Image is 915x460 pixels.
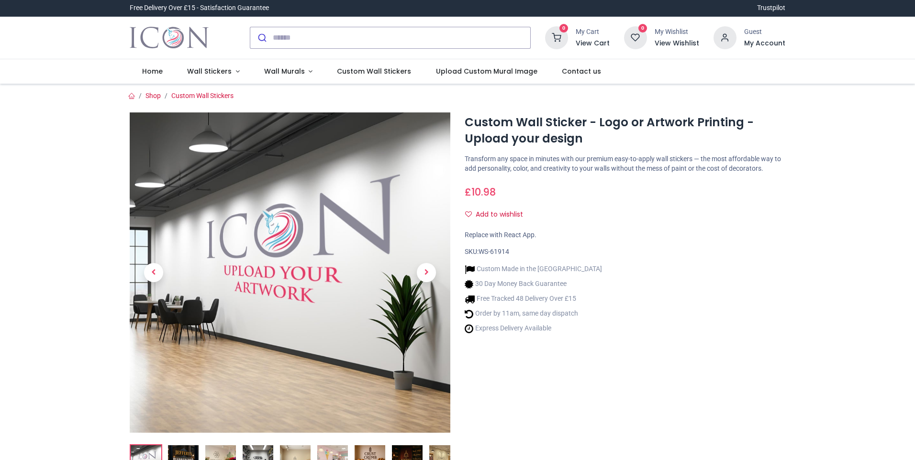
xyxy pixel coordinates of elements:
[402,160,450,384] a: Next
[250,27,273,48] button: Submit
[624,33,647,41] a: 0
[465,294,602,304] li: Free Tracked 48 Delivery Over £15
[142,66,163,76] span: Home
[576,27,610,37] div: My Cart
[144,263,163,282] span: Previous
[744,39,785,48] a: My Account
[264,66,305,76] span: Wall Murals
[465,279,602,289] li: 30 Day Money Back Guarantee
[187,66,232,76] span: Wall Stickers
[465,207,531,223] button: Add to wishlistAdd to wishlist
[145,92,161,99] a: Shop
[757,3,785,13] a: Trustpilot
[130,3,269,13] div: Free Delivery Over £15 - Satisfaction Guarantee
[465,247,785,257] div: SKU:
[130,24,209,51] a: Logo of Icon Wall Stickers
[479,248,509,255] span: WS-61914
[655,39,699,48] a: View Wishlist
[252,59,325,84] a: Wall Murals
[559,24,569,33] sup: 0
[436,66,537,76] span: Upload Custom Mural Image
[744,27,785,37] div: Guest
[465,114,785,147] h1: Custom Wall Sticker - Logo or Artwork Printing - Upload your design
[130,112,450,433] img: Custom Wall Sticker - Logo or Artwork Printing - Upload your design
[171,92,234,99] a: Custom Wall Stickers
[471,185,496,199] span: 10.98
[465,264,602,274] li: Custom Made in the [GEOGRAPHIC_DATA]
[655,27,699,37] div: My Wishlist
[562,66,601,76] span: Contact us
[417,263,436,282] span: Next
[545,33,568,41] a: 0
[465,324,602,334] li: Express Delivery Available
[576,39,610,48] a: View Cart
[638,24,647,33] sup: 0
[465,211,472,218] i: Add to wishlist
[337,66,411,76] span: Custom Wall Stickers
[465,230,785,240] div: Replace with React App.
[465,309,602,319] li: Order by 11am, same day dispatch
[130,160,178,384] a: Previous
[465,185,496,199] span: £
[465,154,785,173] p: Transform any space in minutes with our premium easy-to-apply wall stickers — the most affordable...
[175,59,252,84] a: Wall Stickers
[130,24,209,51] img: Icon Wall Stickers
